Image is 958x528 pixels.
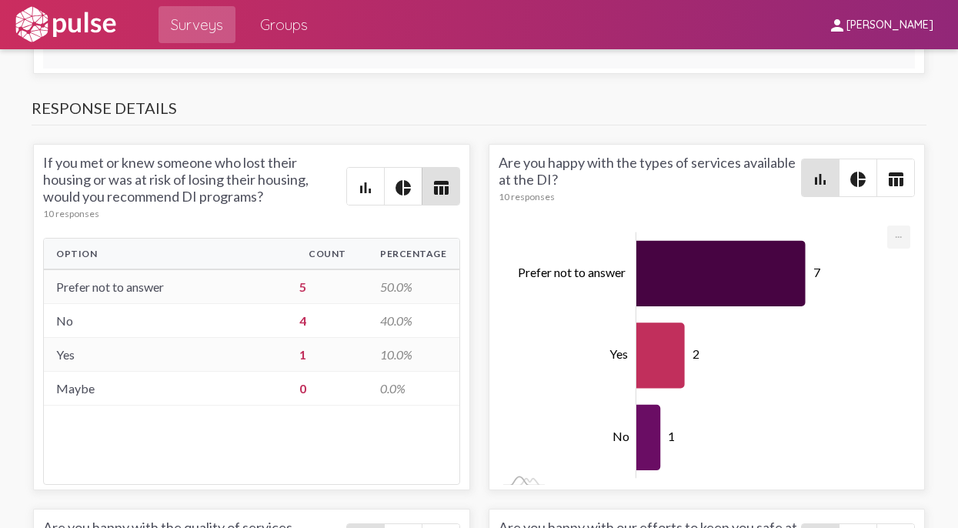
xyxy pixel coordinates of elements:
[287,371,369,405] td: 0
[811,170,829,189] mat-icon: bar_chart
[368,269,459,304] td: 50.0%
[44,303,287,337] td: No
[287,303,369,337] td: 4
[356,179,375,197] mat-icon: bar_chart
[43,208,345,219] div: 10 responses
[368,239,459,269] th: Percentage
[609,346,628,361] tspan: Yes
[692,346,699,361] tspan: 2
[813,264,819,279] tspan: 7
[368,371,459,405] td: 0.0%
[499,154,801,202] div: Are you happy with the types of services available at the DI?
[887,226,910,240] a: Export [Press ENTER or use arrow keys to navigate]
[432,179,450,197] mat-icon: table_chart
[846,18,933,32] span: [PERSON_NAME]
[287,269,369,304] td: 5
[368,303,459,337] td: 40.0%
[159,6,235,43] a: Surveys
[347,168,384,205] button: Bar chart
[44,337,287,371] td: Yes
[32,99,926,125] h3: Response Details
[43,154,345,219] div: If you met or knew someone who lost their housing or was at risk of losing their housing, would y...
[260,11,308,38] span: Groups
[828,16,846,35] mat-icon: person
[518,264,626,279] tspan: Prefer not to answer
[44,371,287,405] td: Maybe
[636,241,806,471] g: Series
[668,429,675,443] tspan: 1
[171,11,223,38] span: Surveys
[816,10,946,38] button: [PERSON_NAME]
[840,159,876,196] button: Pie style chart
[877,159,914,196] button: Table view
[287,337,369,371] td: 1
[394,179,412,197] mat-icon: pie_chart
[368,337,459,371] td: 10.0%
[886,170,905,189] mat-icon: table_chart
[44,239,287,269] th: Option
[802,159,839,196] button: Bar chart
[422,168,459,205] button: Table view
[499,191,801,202] div: 10 responses
[248,6,320,43] a: Groups
[385,168,422,205] button: Pie style chart
[613,429,629,443] tspan: No
[849,170,867,189] mat-icon: pie_chart
[12,5,118,44] img: white-logo.svg
[518,232,890,479] g: Chart
[287,239,369,269] th: Count
[44,269,287,304] td: Prefer not to answer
